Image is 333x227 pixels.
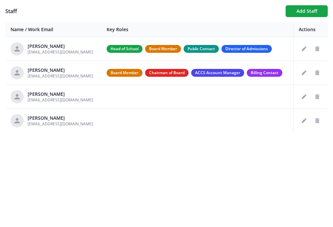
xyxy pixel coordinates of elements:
[184,45,219,53] span: Public Contact
[28,91,93,97] div: [PERSON_NAME]
[101,22,294,37] th: Key Roles
[107,69,142,77] span: Board Member
[28,97,93,103] span: [EMAIL_ADDRESS][DOMAIN_NAME]
[5,7,280,15] h1: Staff
[294,22,328,37] th: Actions
[286,5,328,17] button: Add Staff
[28,115,93,121] div: [PERSON_NAME]
[191,69,244,77] span: ACCS Account Manager
[145,69,189,77] span: Chairman of Board
[299,115,309,126] button: Edit staff
[299,44,309,54] button: Edit staff
[221,45,272,53] span: Director of Admissions
[312,115,322,126] button: Delete staff
[312,68,322,78] button: Delete staff
[28,43,93,50] div: [PERSON_NAME]
[145,45,181,53] span: Board Member
[299,68,309,78] button: Edit staff
[28,121,93,127] span: [EMAIL_ADDRESS][DOMAIN_NAME]
[107,45,142,53] span: Head of School
[247,69,282,77] span: Billing Contact
[312,92,322,102] button: Delete staff
[5,22,101,37] th: Name / Work Email
[299,92,309,102] button: Edit staff
[312,44,322,54] button: Delete staff
[28,49,93,55] span: [EMAIL_ADDRESS][DOMAIN_NAME]
[28,67,93,73] div: [PERSON_NAME]
[28,73,93,79] span: [EMAIL_ADDRESS][DOMAIN_NAME]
